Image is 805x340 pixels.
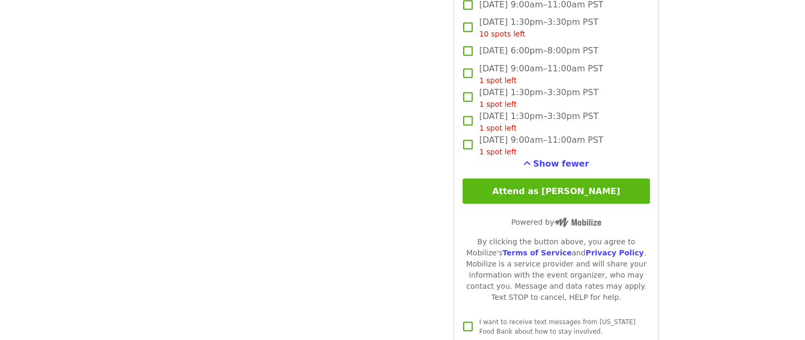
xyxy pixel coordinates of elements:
img: Powered by Mobilize [554,217,601,227]
span: [DATE] 9:00am–11:00am PST [479,133,603,157]
a: Privacy Policy [585,248,644,256]
span: 1 spot left [479,147,517,155]
span: [DATE] 1:30pm–3:30pm PST [479,86,598,109]
span: [DATE] 1:30pm–3:30pm PST [479,109,598,133]
span: [DATE] 1:30pm–3:30pm PST [479,16,598,40]
span: 10 spots left [479,30,525,38]
span: Show fewer [533,158,589,168]
div: By clicking the button above, you agree to Mobilize's and . Mobilize is a service provider and wi... [463,236,649,302]
span: 1 spot left [479,123,517,132]
button: Attend as [PERSON_NAME] [463,178,649,204]
span: 1 spot left [479,99,517,108]
span: 1 spot left [479,76,517,84]
span: I want to receive text messages from [US_STATE] Food Bank about how to stay involved. [479,318,635,335]
span: [DATE] 6:00pm–8:00pm PST [479,44,598,57]
button: See more timeslots [523,157,589,170]
a: Terms of Service [502,248,572,256]
span: Powered by [511,217,601,226]
span: [DATE] 9:00am–11:00am PST [479,62,603,86]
